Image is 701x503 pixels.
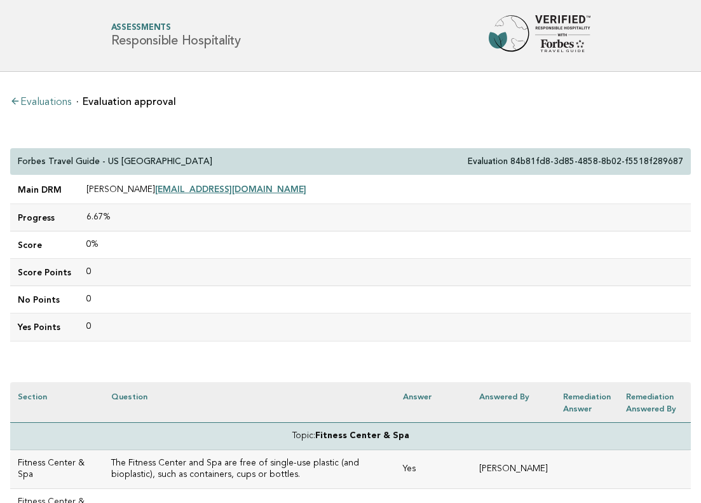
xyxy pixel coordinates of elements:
td: 0% [79,231,691,259]
strong: Fitness Center & Spa [315,432,409,440]
th: Question [104,382,395,423]
td: [PERSON_NAME] [79,176,691,204]
th: Answered by [472,382,555,423]
td: Topic: [10,422,691,450]
td: Yes [395,450,472,489]
td: 6.67% [79,204,691,231]
th: Answer [395,382,472,423]
p: Forbes Travel Guide - US [GEOGRAPHIC_DATA] [18,156,212,167]
td: No Points [10,286,79,314]
li: Evaluation approval [76,97,176,107]
span: Assessments [111,24,241,32]
a: [EMAIL_ADDRESS][DOMAIN_NAME] [155,184,306,194]
td: Main DRM [10,176,79,204]
td: 0 [79,286,691,314]
h1: Responsible Hospitality [111,24,241,48]
a: Evaluations [10,97,71,107]
img: Forbes Travel Guide [489,15,590,56]
th: Remediation Answer [555,382,618,423]
h3: The Fitness Center and Spa are free of single-use plastic (and bioplastic), such as containers, c... [111,458,388,481]
th: Section [10,382,104,423]
td: Score Points [10,259,79,286]
td: 0 [79,259,691,286]
td: Yes Points [10,314,79,341]
td: 0 [79,314,691,341]
p: Evaluation 84b81fd8-3d85-4858-8b02-f5518f289687 [468,156,683,167]
td: Fitness Center & Spa [10,450,104,489]
td: [PERSON_NAME] [472,450,555,489]
td: Score [10,231,79,259]
td: Progress [10,204,79,231]
th: Remediation Answered by [618,382,691,423]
